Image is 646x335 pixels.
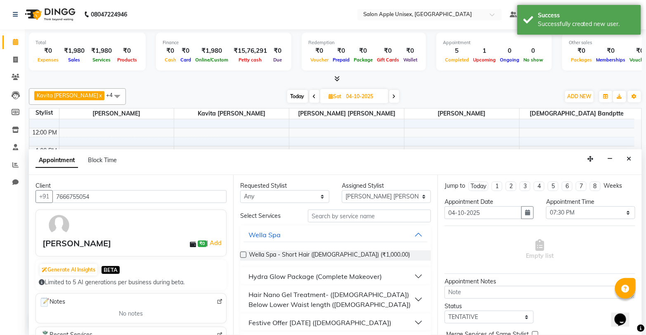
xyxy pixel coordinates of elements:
li: 7 [576,182,587,191]
span: Petty cash [237,57,264,63]
div: Total [35,39,139,46]
div: ₹1,980 [88,46,115,56]
span: Due [271,57,284,63]
span: +4 [106,92,119,98]
div: 0 [498,46,521,56]
span: No notes [119,309,143,318]
li: 4 [534,182,544,191]
span: BETA [102,266,120,274]
input: yyyy-mm-dd [445,206,522,219]
div: ₹1,980 [193,46,230,56]
span: Wallet [401,57,419,63]
img: logo [21,3,78,26]
div: Appointment Date [445,198,534,206]
div: ₹0 [270,46,285,56]
span: Kavita [PERSON_NAME] [37,92,98,99]
span: Completed [443,57,471,63]
li: 8 [590,182,601,191]
div: ₹15,76,291 [230,46,270,56]
span: Appointment [35,153,78,168]
b: 08047224946 [91,3,127,26]
img: avatar [47,213,71,237]
div: [PERSON_NAME] [43,237,111,250]
button: Festive Offer [DATE] ([DEMOGRAPHIC_DATA]) [244,315,428,330]
div: ₹0 [352,46,375,56]
div: Appointment [443,39,545,46]
button: +91 [35,190,53,203]
div: Hydra Glow Package (Complete Makeover) [248,271,382,281]
div: Jump to [445,182,465,190]
div: Festive Offer [DATE] ([DEMOGRAPHIC_DATA]) [248,318,391,328]
span: ₹0 [198,241,206,247]
div: ₹0 [115,46,139,56]
span: Prepaid [331,57,352,63]
span: Services [90,57,113,63]
span: [DEMOGRAPHIC_DATA] Bandptte [520,109,634,119]
div: 1:00 PM [34,146,59,155]
div: ₹0 [569,46,594,56]
div: Wella Spa [248,230,281,240]
a: x [98,92,102,99]
span: ADD NEW [567,93,592,99]
button: ADD NEW [565,91,594,102]
span: [PERSON_NAME] [59,109,174,119]
span: Empty list [526,239,554,260]
div: Assigned Stylist [342,182,431,190]
div: Appointment Time [546,198,635,206]
span: Card [178,57,193,63]
div: 5 [443,46,471,56]
div: ₹0 [401,46,419,56]
span: | [207,238,223,248]
span: Online/Custom [193,57,230,63]
li: 1 [492,182,502,191]
li: 3 [520,182,530,191]
div: Redemption [308,39,419,46]
iframe: chat widget [611,302,638,327]
div: Success [538,11,635,20]
div: ₹0 [308,46,331,56]
div: Client [35,182,227,190]
span: Wella Spa - Short Hair ([DEMOGRAPHIC_DATA]) (₹1,000.00) [249,250,410,261]
span: Packages [569,57,594,63]
li: 2 [506,182,516,191]
div: Select Services [234,212,302,220]
div: Weeks [604,182,622,190]
button: Hair Nano Gel Treatment- ([DEMOGRAPHIC_DATA]) Below Lower Waist length ([DEMOGRAPHIC_DATA]) [244,287,428,312]
div: ₹0 [375,46,401,56]
input: Search by Name/Mobile/Email/Code [52,190,227,203]
span: Upcoming [471,57,498,63]
div: ₹0 [594,46,628,56]
input: Search by service name [308,210,431,222]
button: Close [623,153,635,165]
div: 12:00 PM [31,128,59,137]
span: Gift Cards [375,57,401,63]
div: ₹1,980 [61,46,88,56]
li: 6 [562,182,573,191]
div: Limited to 5 AI generations per business during beta. [39,278,223,287]
span: Block Time [88,156,117,164]
div: 0 [521,46,545,56]
span: [PERSON_NAME] [405,109,519,119]
button: Wella Spa [244,227,428,242]
div: Finance [163,39,285,46]
button: Generate AI Insights [40,264,97,276]
span: [PERSON_NAME] [PERSON_NAME] [289,109,404,119]
span: Package [352,57,375,63]
span: Products [115,57,139,63]
div: 1 [471,46,498,56]
div: Stylist [29,109,59,117]
div: Today [471,182,486,191]
span: Ongoing [498,57,521,63]
span: Kavita [PERSON_NAME] [174,109,289,119]
div: Requested Stylist [240,182,329,190]
button: Hydra Glow Package (Complete Makeover) [244,269,428,284]
div: Appointment Notes [445,277,635,286]
li: 5 [548,182,558,191]
span: Today [287,90,308,103]
div: ₹0 [331,46,352,56]
a: Add [208,238,223,248]
span: Sat [327,93,344,99]
span: Sales [66,57,83,63]
div: Hair Nano Gel Treatment- ([DEMOGRAPHIC_DATA]) Below Lower Waist length ([DEMOGRAPHIC_DATA]) [248,290,414,309]
span: Notes [39,297,65,308]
